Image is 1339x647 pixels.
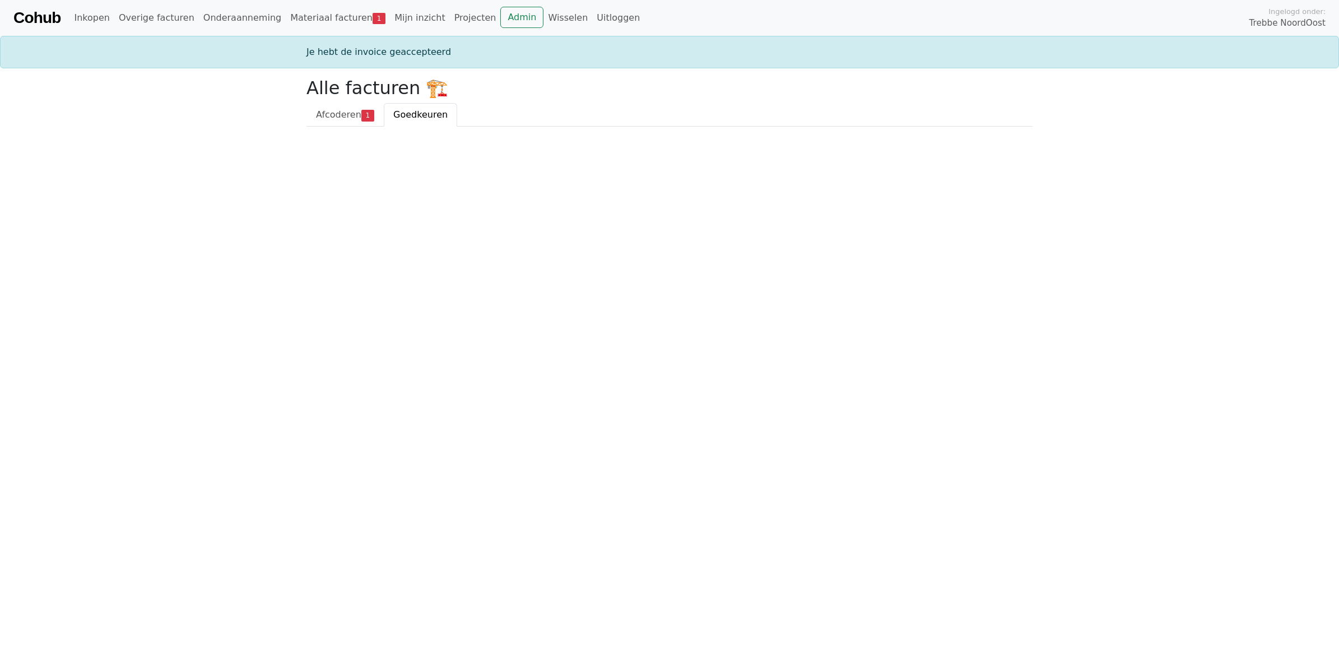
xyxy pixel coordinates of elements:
[543,7,592,29] a: Wisselen
[13,4,61,31] a: Cohub
[286,7,390,29] a: Materiaal facturen1
[373,13,385,24] span: 1
[300,45,1039,59] div: Je hebt de invoice geaccepteerd
[316,109,361,120] span: Afcoderen
[592,7,644,29] a: Uitloggen
[306,103,384,127] a: Afcoderen1
[1268,6,1326,17] span: Ingelogd onder:
[1249,17,1326,30] span: Trebbe NoordOost
[69,7,114,29] a: Inkopen
[500,7,543,28] a: Admin
[384,103,457,127] a: Goedkeuren
[393,109,448,120] span: Goedkeuren
[450,7,501,29] a: Projecten
[390,7,450,29] a: Mijn inzicht
[306,77,1033,99] h2: Alle facturen 🏗️
[114,7,199,29] a: Overige facturen
[199,7,286,29] a: Onderaanneming
[361,110,374,121] span: 1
